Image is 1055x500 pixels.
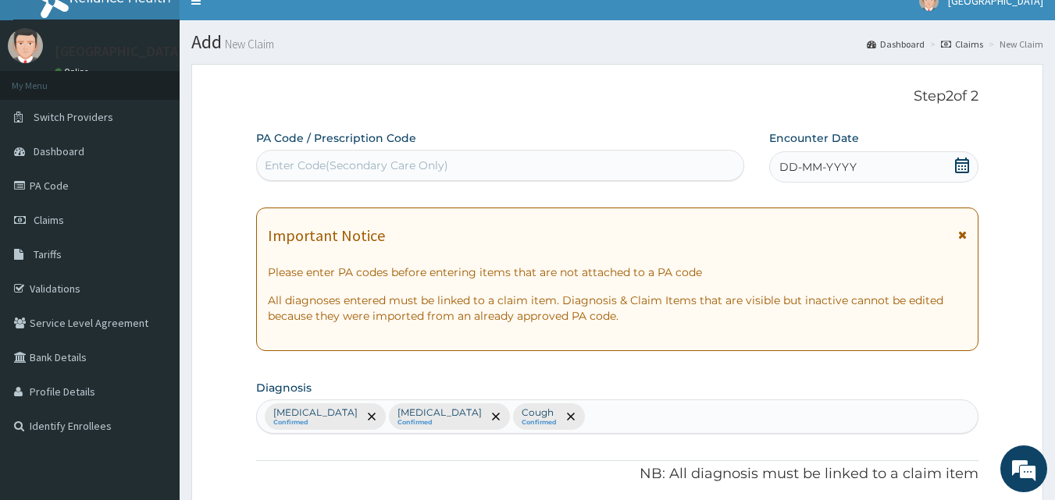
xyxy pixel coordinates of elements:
[489,410,503,424] span: remove selection option
[8,334,298,388] textarea: Type your message and hit 'Enter'
[365,410,379,424] span: remove selection option
[941,37,983,51] a: Claims
[397,406,482,419] p: [MEDICAL_DATA]
[34,213,64,227] span: Claims
[397,419,482,427] small: Confirmed
[29,78,63,117] img: d_794563401_company_1708531726252_794563401
[256,130,416,146] label: PA Code / Prescription Code
[81,87,262,108] div: Chat with us now
[34,144,84,158] span: Dashboard
[256,88,979,105] p: Step 2 of 2
[867,37,925,51] a: Dashboard
[268,264,968,280] p: Please enter PA codes before entering items that are not attached to a PA code
[985,37,1043,51] li: New Claim
[256,8,294,45] div: Minimize live chat window
[91,151,216,308] span: We're online!
[256,380,312,395] label: Diagnosis
[273,419,358,427] small: Confirmed
[8,28,43,63] img: User Image
[564,410,578,424] span: remove selection option
[779,159,857,175] span: DD-MM-YYYY
[268,227,385,244] h1: Important Notice
[222,38,274,50] small: New Claim
[273,406,358,419] p: [MEDICAL_DATA]
[256,464,979,484] p: NB: All diagnosis must be linked to a claim item
[55,44,184,59] p: [GEOGRAPHIC_DATA]
[191,32,1043,52] h1: Add
[769,130,859,146] label: Encounter Date
[522,406,557,419] p: Cough
[522,419,557,427] small: Confirmed
[34,110,113,124] span: Switch Providers
[265,158,448,173] div: Enter Code(Secondary Care Only)
[55,66,92,77] a: Online
[34,247,62,261] span: Tariffs
[268,293,968,324] p: All diagnoses entered must be linked to a claim item. Diagnosis & Claim Items that are visible bu...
